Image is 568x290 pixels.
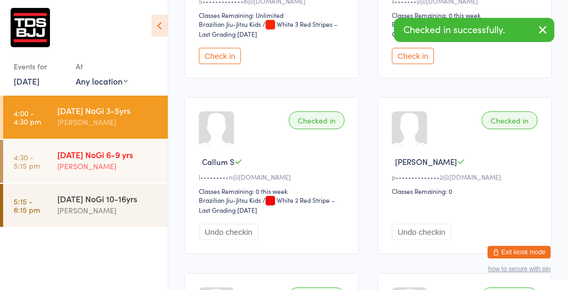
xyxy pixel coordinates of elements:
[199,48,241,64] button: Check in
[14,58,65,75] div: Events for
[3,184,168,227] a: 5:15 -6:15 pm[DATE] NoGi 10-16yrs[PERSON_NAME]
[76,75,128,87] div: Any location
[14,197,40,214] time: 5:15 - 6:15 pm
[392,187,541,195] div: Classes Remaining: 0
[199,19,261,28] div: Brazilian Jiu-Jitsu Kids
[392,224,451,240] button: Undo checkin
[392,19,454,28] div: Brazilian Jiu-Jitsu Kids
[57,160,159,172] div: [PERSON_NAME]
[202,156,235,167] span: Callum S
[394,18,554,42] div: Checked in successfully.
[57,149,159,160] div: [DATE] NoGi 6-9 yrs
[11,8,50,47] img: gary-porter-tds-bjj
[57,116,159,128] div: [PERSON_NAME]
[14,75,39,87] a: [DATE]
[76,58,128,75] div: At
[57,204,159,216] div: [PERSON_NAME]
[392,172,541,181] div: p••••••••••••••2@[DOMAIN_NAME]
[199,187,348,195] div: Classes Remaining: 0 this week
[199,172,348,181] div: l•••••••••n@[DOMAIN_NAME]
[14,109,41,126] time: 4:00 - 4:30 pm
[199,195,261,204] div: Brazilian Jiu-Jitsu Kids
[3,140,168,183] a: 4:30 -5:15 pm[DATE] NoGi 6-9 yrs[PERSON_NAME]
[199,224,258,240] button: Undo checkin
[57,193,159,204] div: [DATE] NoGi 10-16yrs
[395,156,457,167] span: [PERSON_NAME]
[57,105,159,116] div: [DATE] NoGi 3-5yrs
[488,246,551,258] button: Exit kiosk mode
[199,11,348,19] div: Classes Remaining: Unlimited
[488,265,551,273] button: how to secure with pin
[392,11,541,19] div: Classes Remaining: 0 this week
[14,153,40,170] time: 4:30 - 5:15 pm
[3,96,168,139] a: 4:00 -4:30 pm[DATE] NoGi 3-5yrs[PERSON_NAME]
[289,111,344,129] div: Checked in
[482,111,537,129] div: Checked in
[392,48,434,64] button: Check in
